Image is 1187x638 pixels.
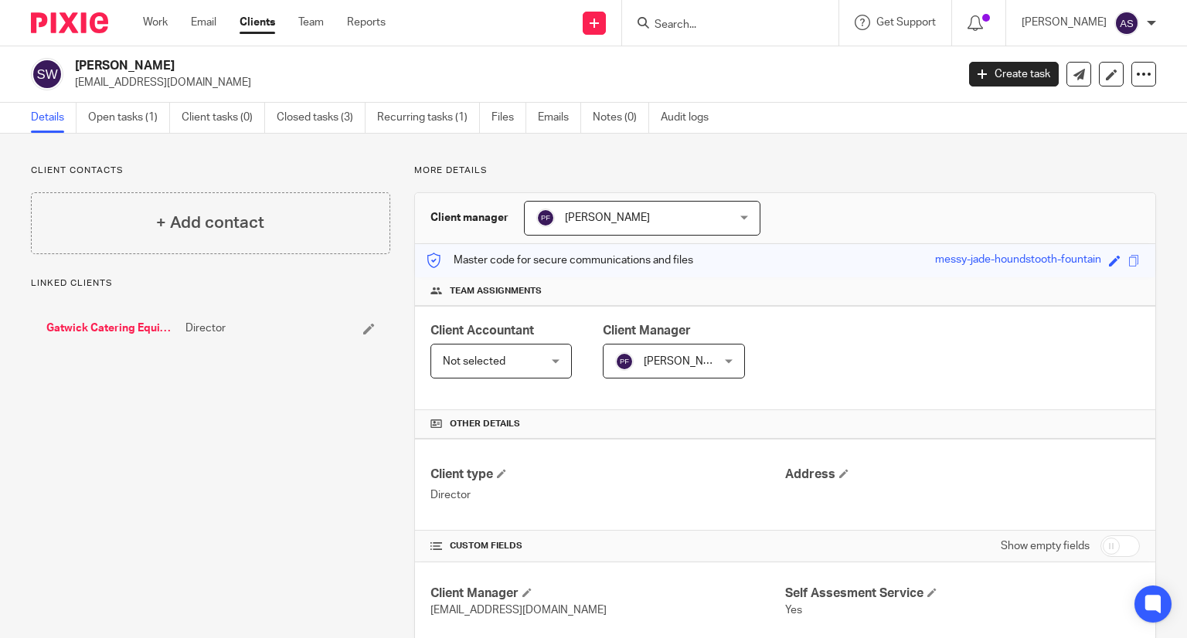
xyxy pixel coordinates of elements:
p: Client contacts [31,165,390,177]
a: Gatwick Catering Equipment & Servicing Ltd [46,321,178,336]
img: svg%3E [1114,11,1139,36]
span: [EMAIL_ADDRESS][DOMAIN_NAME] [430,605,607,616]
a: Work [143,15,168,30]
p: [PERSON_NAME] [1022,15,1107,30]
span: Not selected [443,356,505,367]
a: Reports [347,15,386,30]
p: Master code for secure communications and files [427,253,693,268]
img: svg%3E [536,209,555,227]
img: svg%3E [31,58,63,90]
h4: CUSTOM FIELDS [430,540,785,552]
h4: Self Assesment Service [785,585,1140,602]
span: [PERSON_NAME] [644,356,729,367]
a: Open tasks (1) [88,103,170,133]
span: Director [185,321,226,336]
a: Recurring tasks (1) [377,103,480,133]
p: Linked clients [31,277,390,290]
img: svg%3E [615,352,634,371]
a: Details [31,103,77,133]
h4: Client type [430,467,785,483]
span: Get Support [876,17,936,28]
div: messy-jade-houndstooth-fountain [935,252,1101,270]
h4: Address [785,467,1140,483]
a: Files [491,103,526,133]
a: Clients [240,15,275,30]
a: Notes (0) [593,103,649,133]
a: Email [191,15,216,30]
h3: Client manager [430,210,508,226]
span: Client Manager [603,324,691,337]
span: [PERSON_NAME] [565,212,650,223]
p: Director [430,487,785,503]
a: Create task [969,62,1059,87]
a: Audit logs [661,103,720,133]
span: Team assignments [450,285,542,297]
img: Pixie [31,12,108,33]
span: Client Accountant [430,324,534,337]
input: Search [653,19,792,32]
p: [EMAIL_ADDRESS][DOMAIN_NAME] [75,75,946,90]
h2: [PERSON_NAME] [75,58,772,74]
label: Show empty fields [1001,538,1090,554]
a: Emails [538,103,581,133]
p: More details [414,165,1156,177]
h4: Client Manager [430,585,785,602]
span: Yes [785,605,802,616]
h4: + Add contact [156,211,264,235]
span: Other details [450,418,520,430]
a: Client tasks (0) [182,103,265,133]
a: Closed tasks (3) [277,103,366,133]
a: Team [298,15,324,30]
